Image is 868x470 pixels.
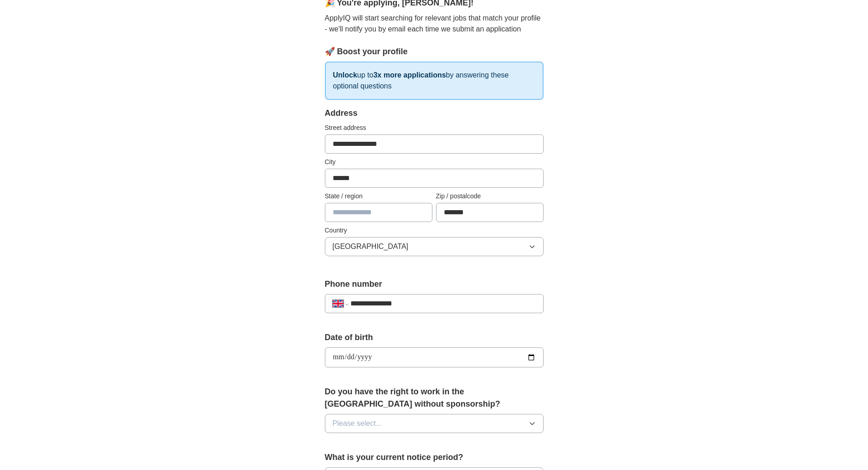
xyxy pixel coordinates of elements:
[325,331,544,344] label: Date of birth
[325,451,544,464] label: What is your current notice period?
[325,191,432,201] label: State / region
[325,414,544,433] button: Please select...
[333,71,357,79] strong: Unlock
[325,226,544,235] label: Country
[325,157,544,167] label: City
[436,191,544,201] label: Zip / postalcode
[325,62,544,100] p: up to by answering these optional questions
[325,13,544,35] p: ApplyIQ will start searching for relevant jobs that match your profile - we'll notify you by emai...
[325,386,544,410] label: Do you have the right to work in the [GEOGRAPHIC_DATA] without sponsorship?
[325,237,544,256] button: [GEOGRAPHIC_DATA]
[325,278,544,290] label: Phone number
[325,46,544,58] div: 🚀 Boost your profile
[325,123,544,133] label: Street address
[333,241,409,252] span: [GEOGRAPHIC_DATA]
[373,71,446,79] strong: 3x more applications
[333,418,382,429] span: Please select...
[325,107,544,119] div: Address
